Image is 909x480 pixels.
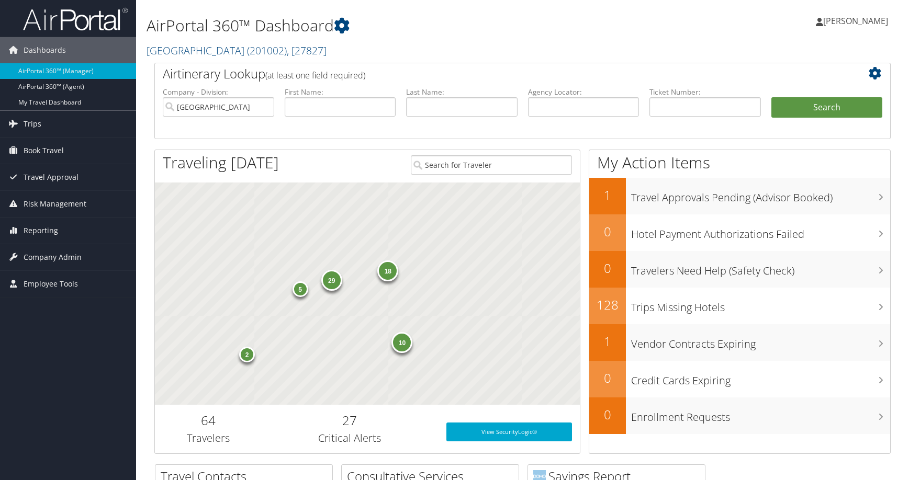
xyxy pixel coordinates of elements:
a: [GEOGRAPHIC_DATA] [147,43,327,58]
a: 0Credit Cards Expiring [589,361,891,397]
span: Company Admin [24,244,82,270]
label: Ticket Number: [649,87,761,97]
div: 5 [293,281,308,296]
a: [PERSON_NAME] [816,5,899,37]
span: Employee Tools [24,271,78,297]
label: Agency Locator: [528,87,639,97]
a: 0Enrollment Requests [589,397,891,434]
h3: Trips Missing Hotels [631,295,891,315]
button: Search [771,97,883,118]
a: 1Travel Approvals Pending (Advisor Booked) [589,178,891,214]
h2: 0 [589,406,626,424]
div: 10 [392,332,413,353]
h2: 0 [589,369,626,387]
a: 1Vendor Contracts Expiring [589,324,891,361]
h2: Airtinerary Lookup [163,65,821,83]
span: (at least one field required) [265,70,365,81]
h2: 64 [163,412,253,429]
h3: Enrollment Requests [631,405,891,425]
h3: Travelers Need Help (Safety Check) [631,258,891,278]
span: Dashboards [24,37,66,63]
label: First Name: [285,87,396,97]
h2: 128 [589,296,626,314]
span: Reporting [24,218,58,244]
span: Travel Approval [24,164,78,190]
h3: Credit Cards Expiring [631,368,891,388]
span: Risk Management [24,191,86,217]
a: 128Trips Missing Hotels [589,288,891,324]
h1: AirPortal 360™ Dashboard [147,15,648,37]
h2: 0 [589,259,626,277]
h3: Vendor Contracts Expiring [631,332,891,351]
div: 18 [378,260,399,281]
h2: 27 [269,412,431,429]
span: [PERSON_NAME] [823,15,888,27]
h3: Critical Alerts [269,431,431,445]
h3: Hotel Payment Authorizations Failed [631,222,891,242]
h3: Travel Approvals Pending (Advisor Booked) [631,185,891,205]
div: 29 [321,270,342,291]
span: Book Travel [24,138,64,164]
img: airportal-logo.png [23,7,128,31]
a: View SecurityLogic® [446,422,573,441]
a: 0Hotel Payment Authorizations Failed [589,214,891,251]
h1: My Action Items [589,152,891,174]
label: Last Name: [406,87,518,97]
h2: 1 [589,333,626,350]
span: Trips [24,111,41,137]
input: Search for Traveler [411,155,573,175]
a: 0Travelers Need Help (Safety Check) [589,251,891,288]
span: , [ 27827 ] [287,43,327,58]
h2: 1 [589,186,626,204]
div: 2 [239,346,255,362]
h3: Travelers [163,431,253,445]
h2: 0 [589,223,626,241]
h1: Traveling [DATE] [163,152,279,174]
label: Company - Division: [163,87,274,97]
span: ( 201002 ) [247,43,287,58]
